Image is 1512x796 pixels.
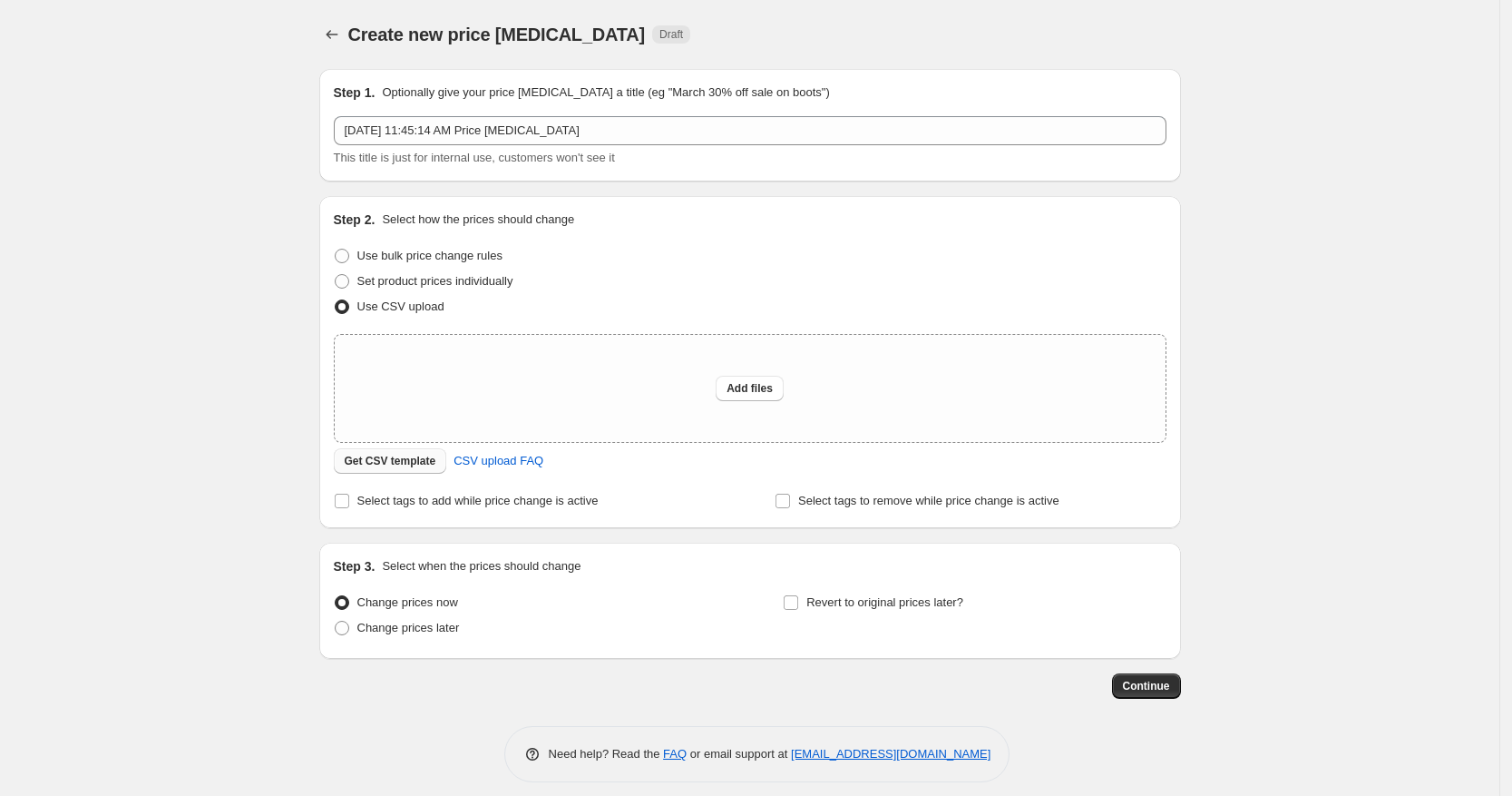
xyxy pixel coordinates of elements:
[334,211,376,229] h2: Step 2.
[727,381,773,396] span: Add files
[357,595,458,609] span: Change prices now
[687,747,791,761] span: or email support at
[357,621,460,634] span: Change prices later
[345,454,436,468] span: Get CSV template
[382,557,580,575] p: Select when the prices should change
[1112,673,1181,699] button: Continue
[791,747,990,761] a: [EMAIL_ADDRESS][DOMAIN_NAME]
[357,300,444,313] span: Use CSV upload
[357,249,502,262] span: Use bulk price change rules
[334,151,615,164] span: This title is just for internal use, customers won't see it
[1123,679,1170,693] span: Continue
[382,211,574,229] p: Select how the prices should change
[357,274,513,288] span: Set product prices individually
[659,27,683,42] span: Draft
[382,84,829,102] p: Optionally give your price [MEDICAL_DATA] a title (eg "March 30% off sale on boots")
[798,494,1059,507] span: Select tags to remove while price change is active
[334,84,376,102] h2: Step 1.
[348,25,646,44] span: Create new price [MEDICAL_DATA]
[663,747,687,761] a: FAQ
[806,595,963,609] span: Revert to original prices later?
[549,747,664,761] span: Need help? Read the
[334,448,447,474] button: Get CSV template
[454,452,543,470] span: CSV upload FAQ
[443,447,554,476] a: CSV upload FAQ
[716,376,784,401] button: Add files
[357,494,599,507] span: Select tags to add while price change is active
[319,22,345,47] button: Price change jobs
[334,557,376,575] h2: Step 3.
[334,116,1166,145] input: 30% off holiday sale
